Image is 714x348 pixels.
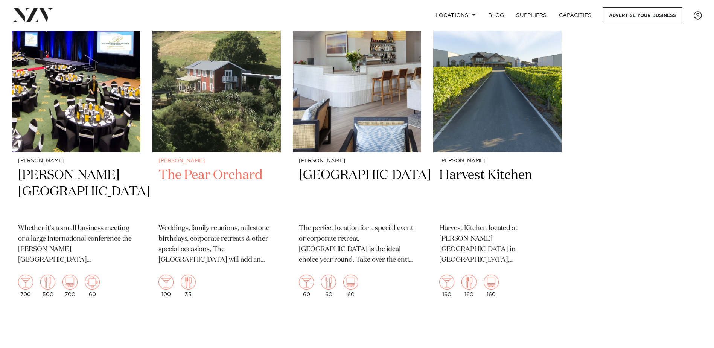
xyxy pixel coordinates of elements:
[482,7,510,23] a: BLOG
[40,275,55,290] img: dining.png
[299,223,415,266] p: The perfect location for a special event or corporate retreat, [GEOGRAPHIC_DATA] is the ideal cho...
[429,7,482,23] a: Locations
[321,275,336,297] div: 60
[484,275,499,290] img: theatre.png
[18,223,134,266] p: Whether it's a small business meeting or a large international conference the [PERSON_NAME][GEOGR...
[158,167,275,218] h2: The Pear Orchard
[12,8,53,22] img: nzv-logo.png
[158,223,275,266] p: Weddings, family reunions, milestone birthdays, corporate retreats & other special occasions, The...
[299,275,314,297] div: 60
[299,275,314,290] img: cocktail.png
[461,275,477,297] div: 160
[439,158,556,164] small: [PERSON_NAME]
[510,7,553,23] a: SUPPLIERS
[461,275,477,290] img: dining.png
[439,275,454,297] div: 160
[439,167,556,218] h2: Harvest Kitchen
[158,275,174,290] img: cocktail.png
[484,275,499,297] div: 160
[343,275,358,290] img: theatre.png
[18,158,134,164] small: [PERSON_NAME]
[603,7,682,23] a: Advertise your business
[62,275,78,290] img: theatre.png
[343,275,358,297] div: 60
[158,158,275,164] small: [PERSON_NAME]
[439,275,454,290] img: cocktail.png
[62,275,78,297] div: 700
[321,275,336,290] img: dining.png
[40,275,55,297] div: 500
[553,7,598,23] a: Capacities
[439,223,556,266] p: Harvest Kitchen located at [PERSON_NAME][GEOGRAPHIC_DATA] in [GEOGRAPHIC_DATA], [GEOGRAPHIC_DATA]...
[18,275,33,290] img: cocktail.png
[18,275,33,297] div: 700
[181,275,196,297] div: 35
[181,275,196,290] img: dining.png
[85,275,100,290] img: meeting.png
[85,275,100,297] div: 60
[18,167,134,218] h2: [PERSON_NAME][GEOGRAPHIC_DATA]
[158,275,174,297] div: 100
[299,158,415,164] small: [PERSON_NAME]
[299,167,415,218] h2: [GEOGRAPHIC_DATA]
